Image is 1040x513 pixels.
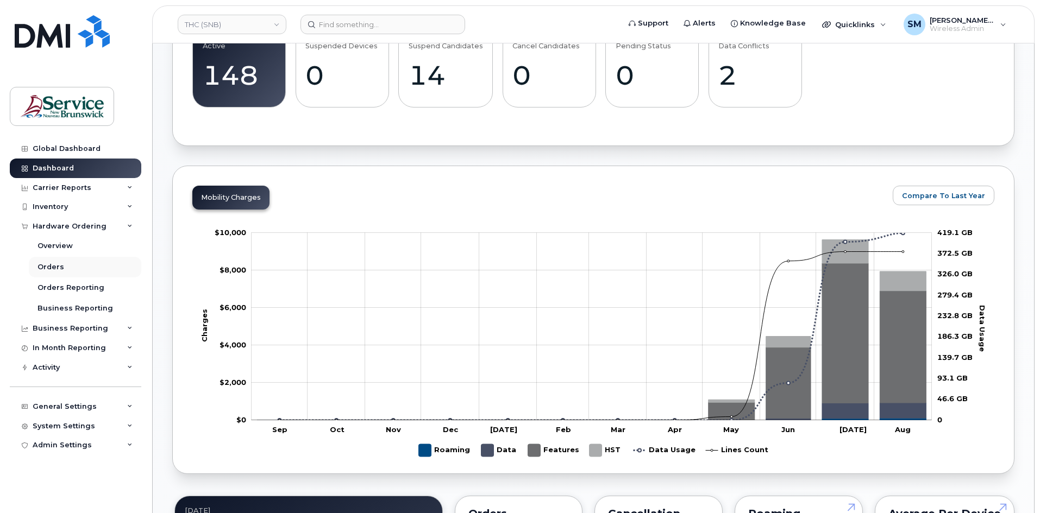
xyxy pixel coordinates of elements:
[839,425,867,434] tspan: [DATE]
[200,228,987,461] g: Chart
[693,18,716,29] span: Alerts
[978,305,987,352] tspan: Data Usage
[902,191,985,201] span: Compare To Last Year
[718,59,792,91] div: 2
[556,425,571,434] tspan: Feb
[257,418,926,420] g: Roaming
[667,425,682,434] tspan: Apr
[409,59,483,91] div: 14
[616,59,689,91] div: 0
[215,228,246,237] g: $0
[257,403,926,420] g: Data
[611,425,625,434] tspan: Mar
[220,340,246,349] tspan: $4,000
[203,32,276,102] a: Active148
[621,12,676,34] a: Support
[937,353,973,362] tspan: 139.7 GB
[481,440,517,461] g: Data
[937,311,973,320] tspan: 232.8 GB
[300,15,465,34] input: Find something...
[937,415,942,424] tspan: 0
[386,425,401,434] tspan: Nov
[907,18,922,31] span: SM
[930,24,995,33] span: Wireless Admin
[930,16,995,24] span: [PERSON_NAME] (SNB)
[220,378,246,387] g: $0
[634,440,696,461] g: Data Usage
[490,425,517,434] tspan: [DATE]
[178,15,286,34] a: THC (SNB)
[220,303,246,312] tspan: $6,000
[893,186,994,205] button: Compare To Last Year
[723,12,813,34] a: Knowledge Base
[718,32,792,102] a: Data Conflicts2
[740,18,806,29] span: Knowledge Base
[257,263,926,420] g: Features
[200,309,209,342] tspan: Charges
[272,425,287,434] tspan: Sep
[638,18,668,29] span: Support
[215,228,246,237] tspan: $10,000
[220,265,246,274] tspan: $8,000
[443,425,459,434] tspan: Dec
[616,32,689,102] a: Pending Status0
[894,425,911,434] tspan: Aug
[896,14,1014,35] div: Slattery, Matthew (SNB)
[203,59,276,91] div: 148
[236,415,246,424] tspan: $0
[835,20,875,29] span: Quicklinks
[419,440,768,461] g: Legend
[512,59,586,91] div: 0
[305,59,379,91] div: 0
[937,373,968,382] tspan: 93.1 GB
[512,32,586,102] a: Cancel Candidates0
[220,303,246,312] g: $0
[590,440,623,461] g: HST
[220,340,246,349] g: $0
[409,32,483,102] a: Suspend Candidates14
[723,425,739,434] tspan: May
[815,14,894,35] div: Quicklinks
[528,440,579,461] g: Features
[419,440,471,461] g: Roaming
[220,378,246,387] tspan: $2,000
[937,249,973,257] tspan: 372.5 GB
[937,269,973,278] tspan: 326.0 GB
[937,332,973,340] tspan: 186.3 GB
[937,394,968,403] tspan: 46.6 GB
[937,228,973,237] tspan: 419.1 GB
[305,32,379,102] a: Suspended Devices0
[706,440,768,461] g: Lines Count
[676,12,723,34] a: Alerts
[330,425,344,434] tspan: Oct
[220,265,246,274] g: $0
[781,425,795,434] tspan: Jun
[937,290,973,299] tspan: 279.4 GB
